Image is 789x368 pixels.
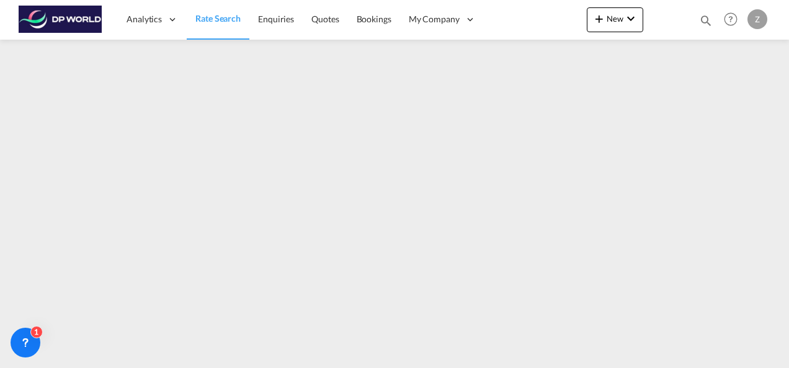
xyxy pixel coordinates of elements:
[587,7,643,32] button: icon-plus 400-fgNewicon-chevron-down
[592,11,607,26] md-icon: icon-plus 400-fg
[127,13,162,25] span: Analytics
[19,6,102,33] img: c08ca190194411f088ed0f3ba295208c.png
[747,9,767,29] div: Z
[258,14,294,24] span: Enquiries
[195,13,241,24] span: Rate Search
[409,13,460,25] span: My Company
[592,14,638,24] span: New
[357,14,391,24] span: Bookings
[720,9,741,30] span: Help
[720,9,747,31] div: Help
[623,11,638,26] md-icon: icon-chevron-down
[311,14,339,24] span: Quotes
[699,14,713,32] div: icon-magnify
[699,14,713,27] md-icon: icon-magnify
